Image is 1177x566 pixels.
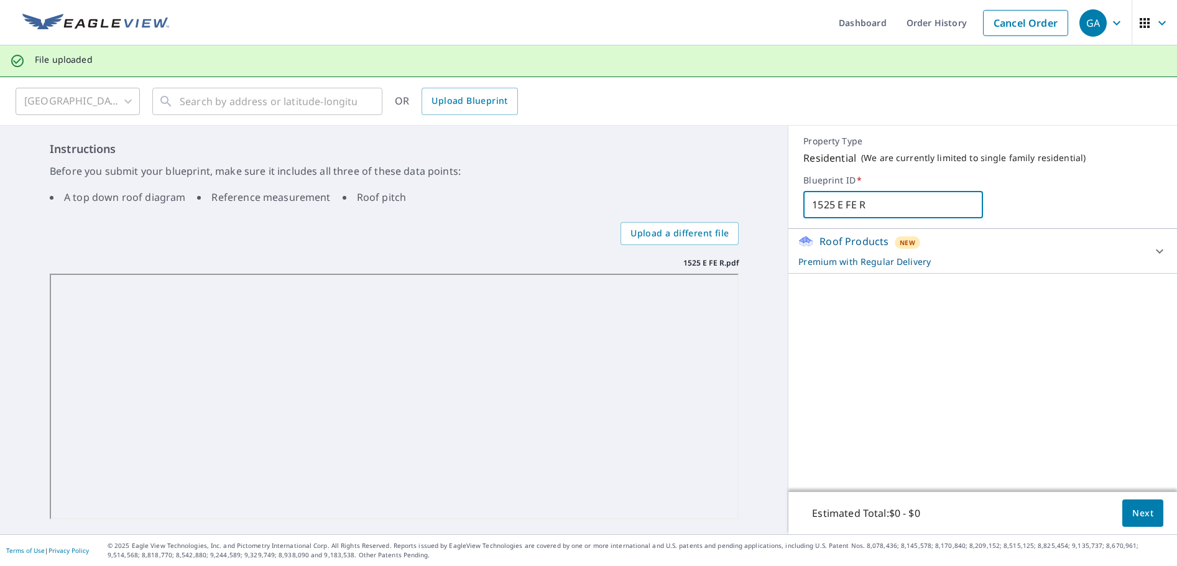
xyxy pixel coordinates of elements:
a: Upload Blueprint [422,88,517,115]
li: A top down roof diagram [50,190,185,205]
p: ( We are currently limited to single family residential ) [861,152,1086,164]
input: Search by address or latitude-longitude [180,84,357,119]
div: [GEOGRAPHIC_DATA] [16,84,140,119]
p: Before you submit your blueprint, make sure it includes all three of these data points: [50,164,739,179]
div: Roof ProductsNewPremium with Regular Delivery [798,234,1167,268]
a: Cancel Order [983,10,1068,36]
img: EV Logo [22,14,169,32]
p: Roof Products [819,234,889,249]
label: Upload a different file [621,222,739,245]
p: Premium with Regular Delivery [798,255,1145,268]
div: GA [1079,9,1107,37]
p: Property Type [803,136,1162,147]
a: Privacy Policy [48,546,89,555]
span: Upload Blueprint [432,93,507,109]
h6: Instructions [50,141,739,157]
span: Upload a different file [630,226,729,241]
div: OR [395,88,518,115]
a: Terms of Use [6,546,45,555]
p: 1525 E FE R.pdf [683,257,739,269]
span: New [900,238,915,248]
p: Residential [803,151,856,165]
p: Estimated Total: $0 - $0 [802,499,930,527]
p: File uploaded [35,54,93,65]
li: Roof pitch [343,190,407,205]
button: Next [1122,499,1163,527]
li: Reference measurement [197,190,330,205]
label: Blueprint ID [803,175,1162,186]
span: Next [1132,506,1153,521]
p: © 2025 Eagle View Technologies, Inc. and Pictometry International Corp. All Rights Reserved. Repo... [108,541,1171,560]
p: | [6,547,89,554]
iframe: 1525 E FE R.pdf [50,274,739,520]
